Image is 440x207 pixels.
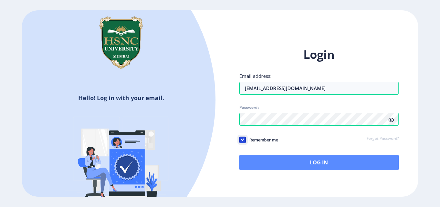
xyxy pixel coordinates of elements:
[239,82,399,95] input: Email address
[239,105,259,110] label: Password:
[367,136,399,142] a: Forgot Password?
[239,73,272,79] label: Email address:
[239,155,399,170] button: Log In
[246,136,278,144] span: Remember me
[89,10,153,75] img: hsnc.png
[239,47,399,62] h1: Login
